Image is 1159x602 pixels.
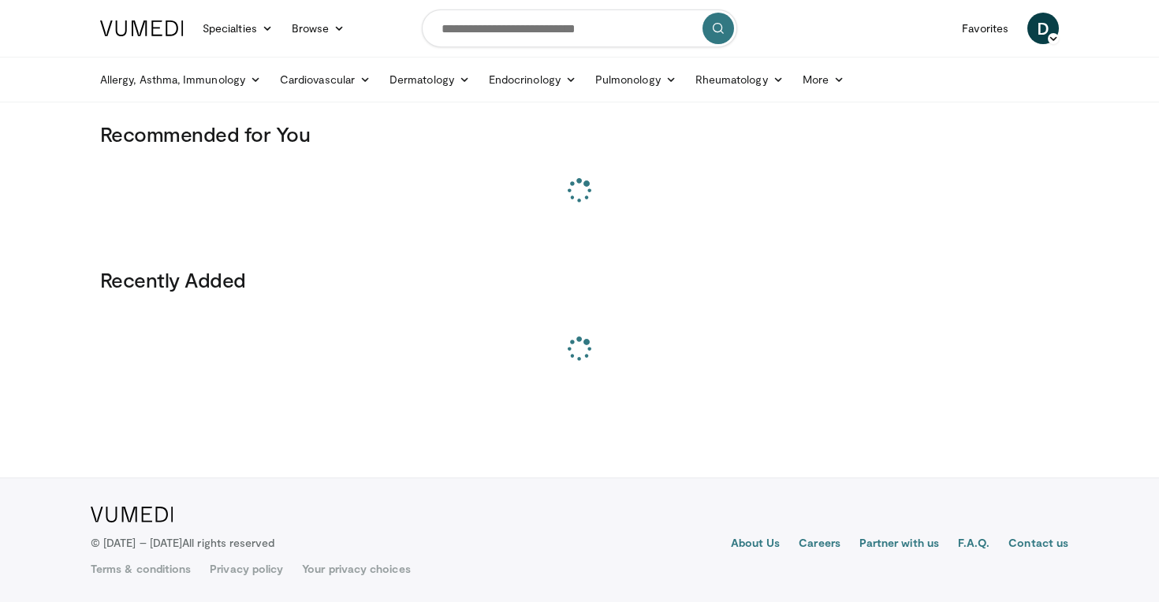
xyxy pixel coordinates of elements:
[952,13,1018,44] a: Favorites
[100,267,1059,292] h3: Recently Added
[100,20,184,36] img: VuMedi Logo
[799,535,840,554] a: Careers
[91,561,191,577] a: Terms & conditions
[91,64,270,95] a: Allergy, Asthma, Immunology
[210,561,283,577] a: Privacy policy
[859,535,939,554] a: Partner with us
[91,507,173,522] img: VuMedi Logo
[380,64,479,95] a: Dermatology
[282,13,355,44] a: Browse
[793,64,854,95] a: More
[586,64,686,95] a: Pulmonology
[182,536,274,549] span: All rights reserved
[1027,13,1059,44] a: D
[91,535,275,551] p: © [DATE] – [DATE]
[100,121,1059,147] h3: Recommended for You
[302,561,410,577] a: Your privacy choices
[686,64,793,95] a: Rheumatology
[731,535,781,554] a: About Us
[193,13,282,44] a: Specialties
[479,64,586,95] a: Endocrinology
[958,535,989,554] a: F.A.Q.
[1008,535,1068,554] a: Contact us
[422,9,737,47] input: Search topics, interventions
[270,64,380,95] a: Cardiovascular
